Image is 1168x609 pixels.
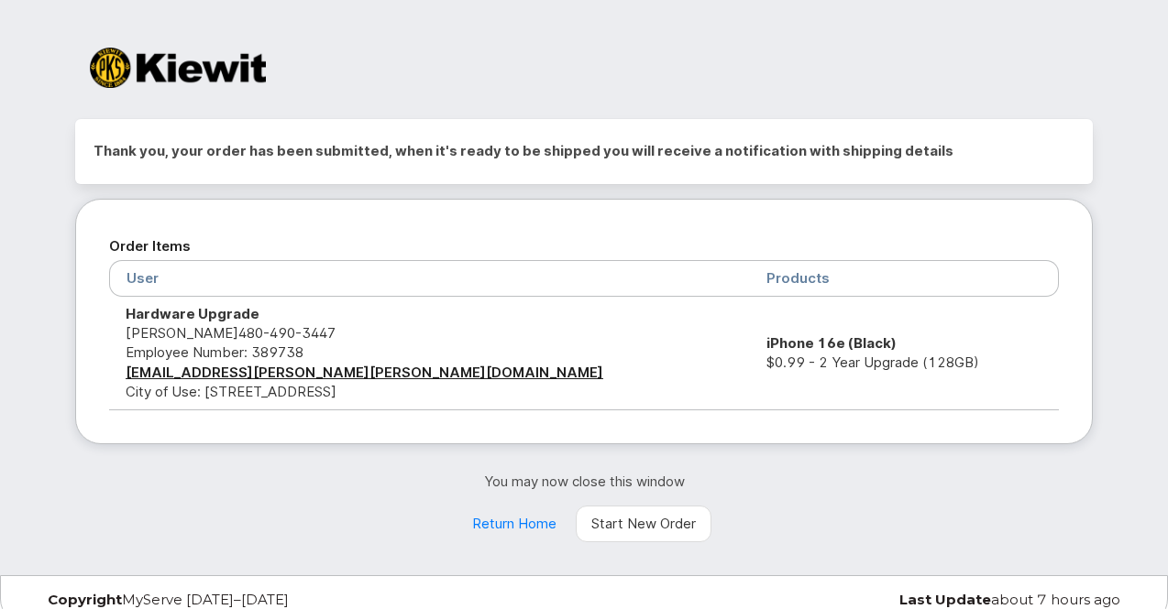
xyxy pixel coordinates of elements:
img: Kiewit Corporation [90,48,266,88]
a: [EMAIL_ADDRESS][PERSON_NAME][PERSON_NAME][DOMAIN_NAME] [126,364,603,381]
a: Return Home [457,506,572,542]
div: about 7 hours ago [767,593,1134,607]
span: 490 [263,324,295,342]
p: You may now close this window [75,472,1093,491]
th: User [109,260,750,296]
th: Products [750,260,1059,296]
strong: Copyright [48,591,122,608]
span: 3447 [295,324,336,342]
span: Employee Number: 389738 [126,343,303,361]
strong: Hardware Upgrade [126,305,259,322]
div: MyServe [DATE]–[DATE] [34,593,401,607]
td: [PERSON_NAME] City of Use: [STREET_ADDRESS] [109,297,750,410]
span: 480 [238,324,336,342]
strong: iPhone 16e (Black) [766,334,897,352]
h2: Thank you, your order has been submitted, when it's ready to be shipped you will receive a notifi... [94,137,1074,165]
strong: Last Update [899,591,991,608]
h2: Order Items [109,233,1059,260]
td: $0.99 - 2 Year Upgrade (128GB) [750,297,1059,410]
a: Start New Order [576,506,711,542]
